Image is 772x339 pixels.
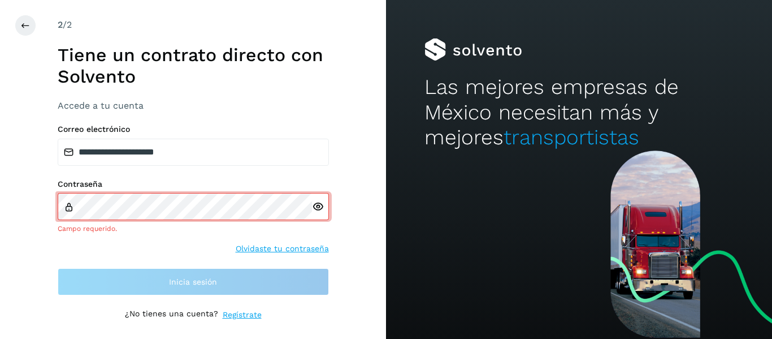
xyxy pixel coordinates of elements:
button: Inicia sesión [58,268,329,295]
span: transportistas [504,125,639,149]
span: Inicia sesión [169,278,217,286]
h3: Accede a tu cuenta [58,100,329,111]
p: ¿No tienes una cuenta? [125,309,218,321]
a: Olvidaste tu contraseña [236,243,329,255]
h2: Las mejores empresas de México necesitan más y mejores [424,75,733,150]
div: Campo requerido. [58,224,329,234]
a: Regístrate [223,309,262,321]
label: Correo electrónico [58,125,329,134]
label: Contraseña [58,179,329,189]
h1: Tiene un contrato directo con Solvento [58,44,329,88]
